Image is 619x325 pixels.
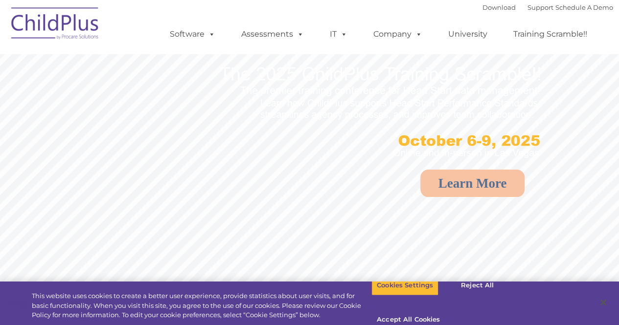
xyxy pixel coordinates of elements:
a: Software [160,24,225,44]
a: Training Scramble!! [504,24,597,44]
a: Support [527,3,553,11]
div: This website uses cookies to create a better user experience, provide statistics about user visit... [32,291,371,320]
img: ChildPlus by Procare Solutions [6,0,104,49]
a: Company [364,24,432,44]
a: University [438,24,497,44]
button: Reject All [447,275,508,296]
a: Learn More [420,170,525,197]
a: Download [482,3,516,11]
button: Cookies Settings [371,275,438,296]
a: Assessments [231,24,314,44]
font: | [482,3,613,11]
a: IT [320,24,357,44]
a: Schedule A Demo [555,3,613,11]
button: Close [593,292,614,313]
